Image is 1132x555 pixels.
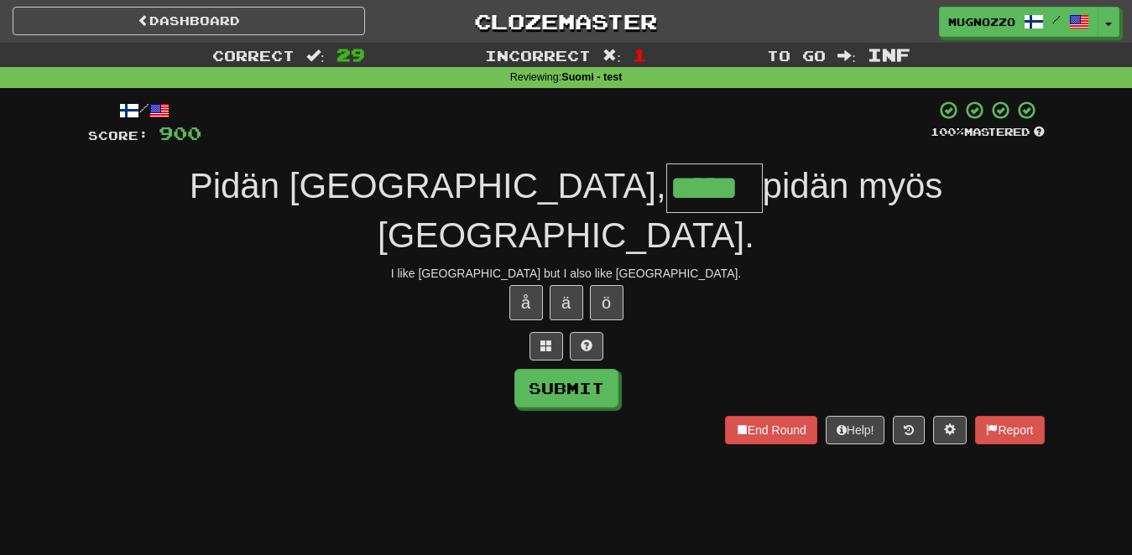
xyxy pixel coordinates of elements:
strong: Suomi - test [561,71,622,83]
span: pidän myös [GEOGRAPHIC_DATA]. [378,166,942,255]
span: : [837,49,856,63]
button: Round history (alt+y) [893,416,925,444]
span: : [306,49,325,63]
div: / [88,100,201,121]
a: Dashboard [13,7,365,35]
span: 29 [336,44,365,65]
button: Report [975,416,1044,444]
button: ö [590,285,623,320]
button: å [509,285,543,320]
button: Submit [514,369,618,407]
button: Switch sentence to multiple choice alt+p [529,332,563,360]
span: Score: [88,128,149,143]
span: / [1052,13,1061,25]
span: : [603,49,621,63]
div: I like [GEOGRAPHIC_DATA] but I also like [GEOGRAPHIC_DATA]. [88,265,1045,282]
a: Clozemaster [390,7,743,36]
button: End Round [725,416,817,444]
span: 900 [159,122,201,143]
a: mugnozzo / [939,7,1098,37]
div: Mastered [931,125,1045,140]
span: Incorrect [485,47,591,64]
button: Help! [826,416,885,444]
span: Pidän [GEOGRAPHIC_DATA], [190,166,666,205]
span: Inf [868,44,910,65]
span: 100 % [931,125,964,138]
button: ä [550,285,583,320]
span: Correct [212,47,295,64]
span: mugnozzo [948,14,1015,29]
span: To go [767,47,826,64]
button: Single letter hint - you only get 1 per sentence and score half the points! alt+h [570,332,603,360]
span: 1 [633,44,647,65]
